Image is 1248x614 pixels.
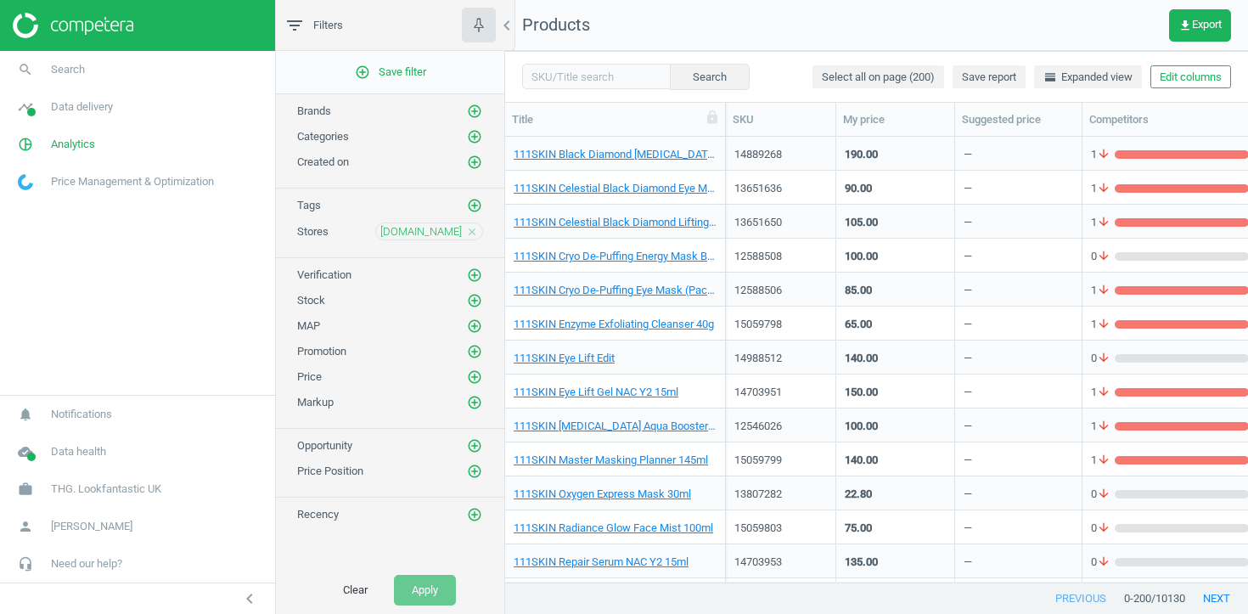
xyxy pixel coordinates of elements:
[514,487,691,502] a: 111SKIN Oxygen Express Mask 30ml
[51,482,161,497] span: THG. Lookfantastic UK
[845,317,872,332] div: 65.00
[1037,583,1124,614] button: previous
[1124,591,1151,606] span: 0 - 200
[466,292,483,309] button: add_circle_outline
[522,64,671,89] input: SKU/Title search
[1097,351,1110,366] i: arrow_downward
[845,181,872,196] div: 90.00
[284,15,305,36] i: filter_list
[1091,351,1115,366] span: 0
[467,293,482,308] i: add_circle_outline
[1097,453,1110,468] i: arrow_downward
[964,487,972,508] div: —
[1097,147,1110,162] i: arrow_downward
[466,463,483,480] button: add_circle_outline
[964,555,972,576] div: —
[1091,385,1115,400] span: 1
[467,369,482,385] i: add_circle_outline
[845,487,872,502] div: 22.80
[1091,283,1115,298] span: 1
[514,181,717,196] a: 111SKIN Celestial Black Diamond Eye Mask - Box 48ml
[228,588,271,610] button: chevron_left
[466,506,483,523] button: add_circle_outline
[733,112,829,127] div: SKU
[497,15,517,36] i: chevron_left
[1043,70,1133,85] span: Expanded view
[394,575,456,606] button: Apply
[734,385,827,400] div: 14703951
[1091,147,1115,162] span: 1
[1091,453,1115,468] span: 1
[514,555,689,570] a: 111SKIN Repair Serum NAC Y2 15ml
[734,453,827,468] div: 15059799
[964,385,972,406] div: —
[297,225,329,238] span: Stores
[964,453,972,474] div: —
[734,419,827,434] div: 12546026
[51,519,132,534] span: [PERSON_NAME]
[297,155,349,168] span: Created on
[9,54,42,86] i: search
[514,317,714,332] a: 111SKIN Enzyme Exfoliating Cleanser 40g
[845,215,878,230] div: 105.00
[9,473,42,505] i: work
[1185,583,1248,614] button: next
[1091,249,1115,264] span: 0
[297,294,325,307] span: Stock
[313,18,343,33] span: Filters
[514,147,717,162] a: 111SKIN Black Diamond [MEDICAL_DATA] Oil 30ml
[1097,181,1110,196] i: arrow_downward
[1091,521,1115,536] span: 0
[297,465,363,477] span: Price Position
[9,436,42,468] i: cloud_done
[1097,317,1110,332] i: arrow_downward
[514,215,717,230] a: 111SKIN Celestial Black Diamond Lifting and Firming Treatment Mask Box 155 ml
[467,464,482,479] i: add_circle_outline
[466,103,483,120] button: add_circle_outline
[734,555,827,570] div: 14703953
[1097,521,1110,536] i: arrow_downward
[1097,215,1110,230] i: arrow_downward
[953,65,1026,89] button: Save report
[297,104,331,117] span: Brands
[297,268,351,281] span: Verification
[505,137,1248,582] div: grid
[734,521,827,536] div: 15059803
[355,65,370,80] i: add_circle_outline
[9,128,42,161] i: pie_chart_outlined
[1178,19,1192,32] i: get_app
[514,521,713,536] a: 111SKIN Radiance Glow Face Mist 100ml
[51,62,85,77] span: Search
[467,198,482,213] i: add_circle_outline
[1091,419,1115,434] span: 1
[1178,19,1222,32] span: Export
[13,13,133,38] img: ajHJNr6hYgQAAAAASUVORK5CYII=
[1151,591,1185,606] span: / 10130
[467,129,482,144] i: add_circle_outline
[734,283,827,298] div: 12588506
[964,351,972,372] div: —
[964,521,972,542] div: —
[512,112,718,127] div: Title
[297,396,334,408] span: Markup
[962,112,1075,127] div: Suggested price
[467,155,482,170] i: add_circle_outline
[466,267,483,284] button: add_circle_outline
[522,14,590,35] span: Products
[466,394,483,411] button: add_circle_outline
[734,351,827,366] div: 14988512
[239,589,260,609] i: chevron_left
[734,249,827,264] div: 12588508
[466,437,483,454] button: add_circle_outline
[1097,487,1110,502] i: arrow_downward
[1150,65,1231,89] button: Edit columns
[467,507,482,522] i: add_circle_outline
[1097,283,1110,298] i: arrow_downward
[514,249,717,264] a: 111SKIN Cryo De-Puffing Energy Mask Box (Pack of 5)
[1091,215,1115,230] span: 1
[845,283,872,298] div: 85.00
[51,407,112,422] span: Notifications
[845,351,878,366] div: 140.00
[1091,487,1115,502] span: 0
[9,548,42,580] i: headset_mic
